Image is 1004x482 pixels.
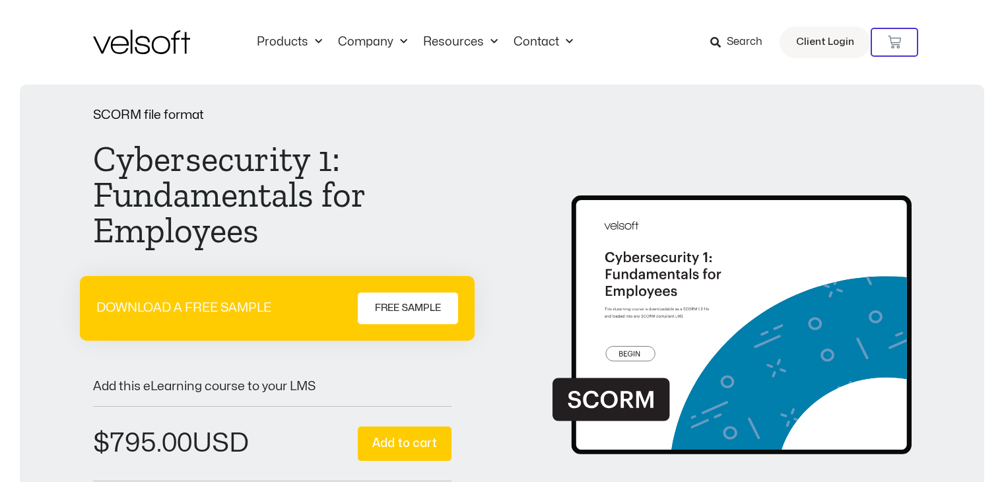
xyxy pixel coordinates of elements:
[93,30,190,54] img: Velsoft Training Materials
[93,430,192,456] bdi: 795.00
[710,31,772,53] a: Search
[552,153,912,466] img: Second Product Image
[415,35,506,50] a: ResourcesMenu Toggle
[358,293,458,324] a: FREE SAMPLE
[358,427,452,462] button: Add to cart
[727,34,762,51] span: Search
[93,109,452,121] p: SCORM file format
[249,35,330,50] a: ProductsMenu Toggle
[330,35,415,50] a: CompanyMenu Toggle
[249,35,581,50] nav: Menu
[796,34,854,51] span: Client Login
[96,302,271,314] p: DOWNLOAD A FREE SAMPLE
[506,35,581,50] a: ContactMenu Toggle
[780,26,871,58] a: Client Login
[93,430,110,456] span: $
[93,141,452,248] h1: Cybersecurity 1: Fundamentals for Employees
[375,300,441,316] span: FREE SAMPLE
[93,380,452,393] p: Add this eLearning course to your LMS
